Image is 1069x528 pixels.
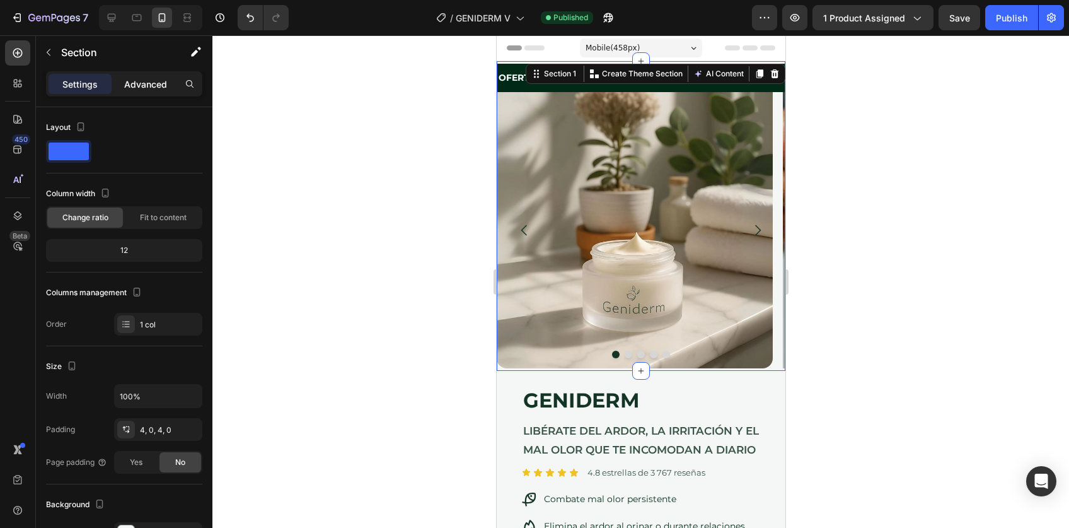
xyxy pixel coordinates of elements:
[45,33,82,44] div: Section 1
[238,5,289,30] div: Undo/Redo
[26,386,262,425] p: Libérate del ardor, la irritación y el mal olor que te incomodan a diario
[286,57,562,333] img: image_demo.jpg
[949,13,970,23] span: Save
[12,134,30,144] div: 450
[939,5,980,30] button: Save
[61,45,165,60] p: Section
[140,425,199,436] div: 4, 0, 4, 0
[46,319,67,330] div: Order
[130,457,142,468] span: Yes
[128,315,136,323] button: Dot
[46,496,107,513] div: Background
[456,11,511,25] span: GENIDERM V
[553,12,588,23] span: Published
[46,390,67,402] div: Width
[47,483,248,499] p: Elimina el ardor al orinar o durante relaciones
[105,33,186,44] p: Create Theme Section
[194,31,250,46] button: AI Content
[46,285,144,302] div: Columns management
[243,177,279,213] button: Carousel Next Arrow
[140,319,199,331] div: 1 col
[47,456,248,472] p: Combate mal olor persistente
[46,119,88,136] div: Layout
[91,432,209,443] p: 4.8 estrellas de 3 767 reseñas
[25,351,263,380] h2: GENIDERM
[115,315,123,323] button: Dot
[49,242,200,259] div: 12
[1026,466,1056,496] div: Open Intercom Messenger
[46,185,113,202] div: Column width
[46,424,75,435] div: Padding
[62,78,98,91] p: Settings
[9,231,30,241] div: Beta
[497,35,785,528] iframe: Design area
[153,315,161,323] button: Dot
[46,358,79,375] div: Size
[812,5,933,30] button: 1 product assigned
[5,5,94,30] button: 7
[166,315,173,323] button: Dot
[823,11,905,25] span: 1 product assigned
[62,212,108,223] span: Change ratio
[175,457,185,468] span: No
[83,10,88,25] p: 7
[996,11,1027,25] div: Publish
[46,457,107,468] div: Page padding
[141,315,148,323] button: Dot
[450,11,453,25] span: /
[985,5,1038,30] button: Publish
[115,385,202,408] input: Auto
[140,212,187,223] span: Fit to content
[124,78,167,91] p: Advanced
